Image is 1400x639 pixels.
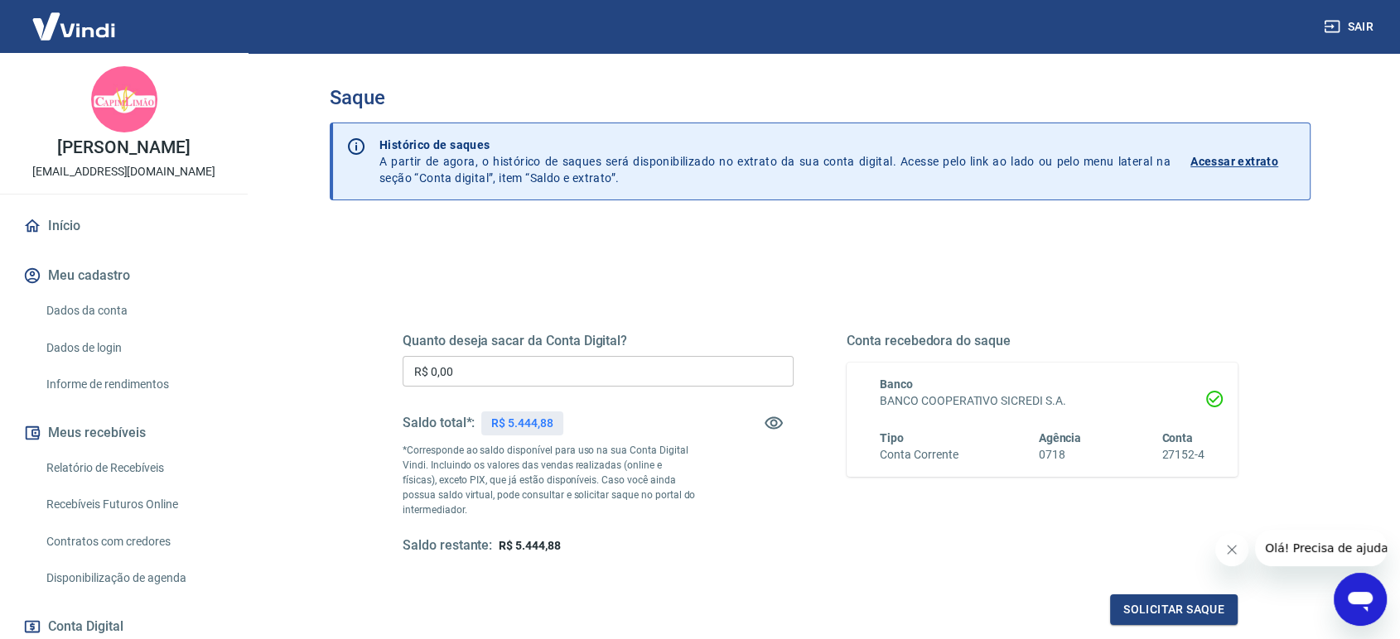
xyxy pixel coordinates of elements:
[91,66,157,132] img: b3b5da38-2be6-44ff-a204-f786c7b2cd31.jpeg
[40,331,228,365] a: Dados de login
[379,137,1171,186] p: A partir de agora, o histórico de saques será disponibilizado no extrato da sua conta digital. Ac...
[57,139,190,156] p: [PERSON_NAME]
[10,12,139,25] span: Olá! Precisa de ajuda?
[40,294,228,328] a: Dados da conta
[1110,594,1238,625] button: Solicitar saque
[40,488,228,521] a: Recebíveis Futuros Online
[40,561,228,595] a: Disponibilização de agenda
[20,415,228,451] button: Meus recebíveis
[1334,573,1387,626] iframe: Botão para abrir a janela de mensagens
[403,333,794,349] h5: Quanto deseja sacar da Conta Digital?
[379,137,1171,153] p: Histórico de saques
[1039,446,1082,464] h6: 0718
[499,539,560,552] span: R$ 5.444,88
[880,431,904,444] span: Tipo
[1161,446,1204,464] h6: 27152-4
[403,537,492,555] h5: Saldo restante:
[40,368,228,401] a: Informe de rendimentos
[847,333,1238,349] h5: Conta recebedora do saque
[40,525,228,559] a: Contratos com credores
[20,1,128,51] img: Vindi
[20,257,228,294] button: Meu cadastro
[491,415,553,432] p: R$ 5.444,88
[20,208,228,244] a: Início
[1190,153,1278,170] p: Acessar extrato
[880,392,1204,410] h6: BANCO COOPERATIVO SICREDI S.A.
[1039,431,1082,444] span: Agência
[1320,12,1380,42] button: Sair
[880,377,913,391] span: Banco
[880,446,958,464] h6: Conta Corrente
[32,163,215,180] p: [EMAIL_ADDRESS][DOMAIN_NAME]
[1161,431,1193,444] span: Conta
[403,443,696,517] p: *Corresponde ao saldo disponível para uso na sua Conta Digital Vindi. Incluindo os valores das ve...
[1255,530,1387,566] iframe: Mensagem da empresa
[1215,533,1248,566] iframe: Fechar mensagem
[330,86,1311,109] h3: Saque
[1190,137,1296,186] a: Acessar extrato
[40,451,228,485] a: Relatório de Recebíveis
[403,415,475,431] h5: Saldo total*:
